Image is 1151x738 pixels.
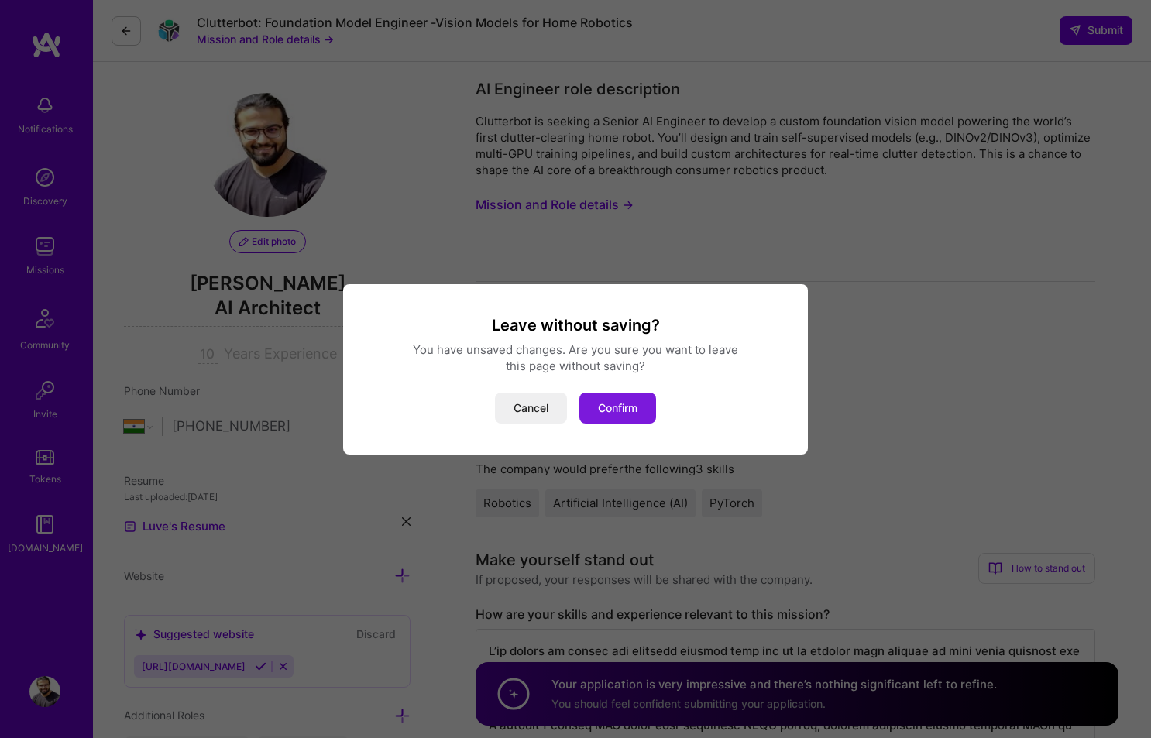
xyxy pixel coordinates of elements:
[579,393,656,424] button: Confirm
[343,284,808,455] div: modal
[362,342,789,358] div: You have unsaved changes. Are you sure you want to leave
[362,358,789,374] div: this page without saving?
[362,315,789,335] h3: Leave without saving?
[495,393,567,424] button: Cancel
